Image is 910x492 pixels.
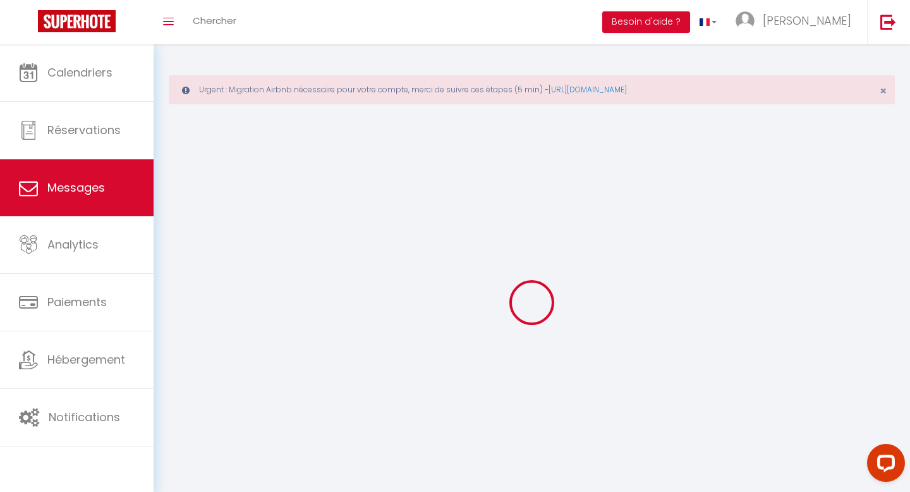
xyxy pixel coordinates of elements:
span: Paiements [47,294,107,310]
span: Calendriers [47,65,112,80]
span: × [880,83,887,99]
img: ... [736,11,755,30]
div: Urgent : Migration Airbnb nécessaire pour votre compte, merci de suivre ces étapes (5 min) - [169,75,895,104]
span: Notifications [49,409,120,425]
img: logout [880,14,896,30]
img: Super Booking [38,10,116,32]
span: Chercher [193,14,236,27]
span: Analytics [47,237,99,252]
span: Hébergement [47,352,125,367]
iframe: LiveChat chat widget [857,439,910,492]
a: [URL][DOMAIN_NAME] [549,84,627,95]
span: [PERSON_NAME] [763,13,851,28]
span: Réservations [47,122,121,138]
button: Close [880,85,887,97]
span: Messages [47,180,105,195]
button: Besoin d'aide ? [602,11,690,33]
